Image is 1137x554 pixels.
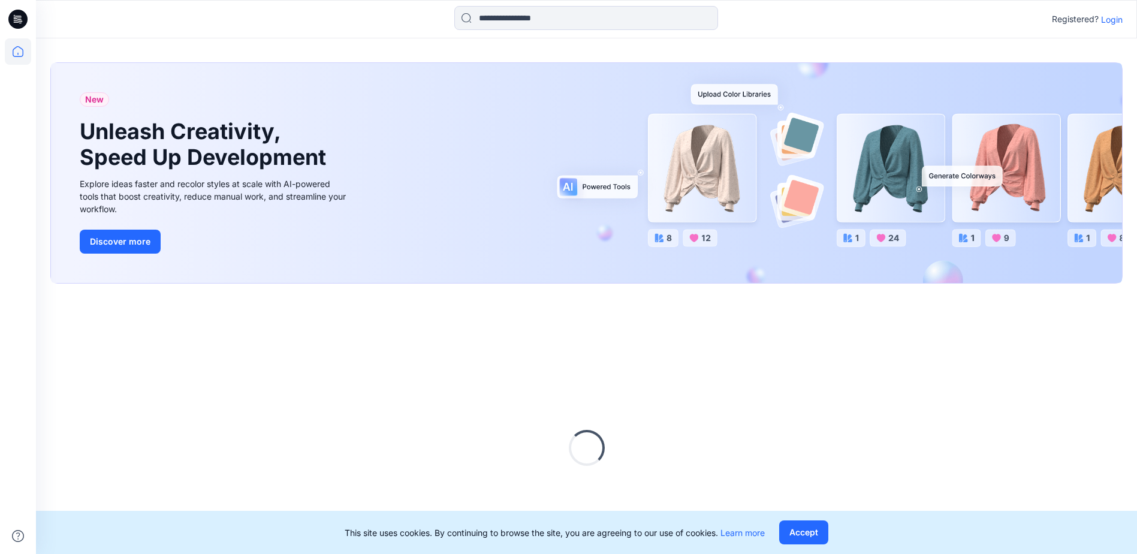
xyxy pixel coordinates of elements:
p: Login [1101,13,1123,26]
span: New [85,92,104,107]
button: Accept [779,520,828,544]
button: Discover more [80,230,161,254]
p: This site uses cookies. By continuing to browse the site, you are agreeing to our use of cookies. [345,526,765,539]
a: Discover more [80,230,349,254]
a: Learn more [720,528,765,538]
h1: Unleash Creativity, Speed Up Development [80,119,331,170]
div: Explore ideas faster and recolor styles at scale with AI-powered tools that boost creativity, red... [80,177,349,215]
p: Registered? [1052,12,1099,26]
